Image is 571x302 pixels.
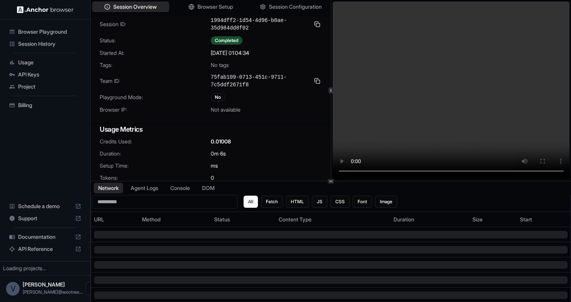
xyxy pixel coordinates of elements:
[330,196,350,208] button: CSS
[261,196,283,208] button: Fetch
[211,138,231,145] span: 0.01008
[211,17,310,32] span: 1994dff2-1d54-4d96-b8ae-35d984dd8f02
[100,20,211,28] span: Session ID:
[100,150,211,157] span: Duration:
[18,101,81,109] span: Billing
[6,243,84,255] div: API Reference
[18,233,72,241] span: Documentation
[353,196,372,208] button: Font
[6,68,84,81] div: API Keys
[100,106,211,114] span: Browser IP:
[18,215,72,222] span: Support
[394,216,466,223] div: Duration
[100,77,211,85] span: Team ID:
[520,216,568,223] div: Start
[166,183,194,193] button: Console
[269,3,322,11] span: Session Configuration
[6,99,84,111] div: Billing
[214,216,273,223] div: Status
[18,83,81,90] span: Project
[18,245,72,253] span: API Reference
[211,61,229,69] span: No tags
[244,196,258,208] button: All
[100,124,322,135] h3: Usage Metrics
[6,231,84,243] div: Documentation
[6,212,84,224] div: Support
[3,265,87,272] div: Loading projects...
[126,183,163,193] button: Agent Logs
[6,26,84,38] div: Browser Playground
[18,202,72,210] span: Schedule a demo
[100,162,211,170] span: Setup Time:
[286,196,309,208] button: HTML
[142,216,208,223] div: Method
[100,174,211,182] span: Tokens:
[211,174,214,182] span: 0
[279,216,387,223] div: Content Type
[113,3,157,11] span: Session Overview
[211,93,225,101] div: No
[100,93,211,101] span: Playground Mode:
[18,59,81,66] span: Usage
[6,282,20,296] div: V
[18,40,81,48] span: Session History
[198,183,219,193] button: DOM
[100,61,211,69] span: Tags:
[18,71,81,78] span: API Keys
[23,289,83,295] span: vipin@axiotree.com
[211,106,241,114] span: Not available
[211,49,249,57] span: [DATE] 01:04:34
[6,81,84,93] div: Project
[94,183,123,193] button: Network
[86,282,99,296] button: Open menu
[6,38,84,50] div: Session History
[6,56,84,68] div: Usage
[23,281,65,288] span: Vipin Tanna
[472,216,514,223] div: Size
[18,28,81,36] span: Browser Playground
[17,6,74,13] img: Anchor Logo
[100,138,211,145] span: Credits Used:
[100,37,211,44] span: Status:
[375,196,397,208] button: Image
[94,216,136,223] div: URL
[198,3,233,11] span: Browser Setup
[100,49,211,57] span: Started At:
[211,150,226,157] span: 0m 6s
[312,196,327,208] button: JS
[211,36,242,45] div: Completed
[211,73,310,89] span: 75fab109-0713-451c-9711-7c5ddf2671f8
[211,162,218,170] span: ms
[6,200,84,212] div: Schedule a demo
